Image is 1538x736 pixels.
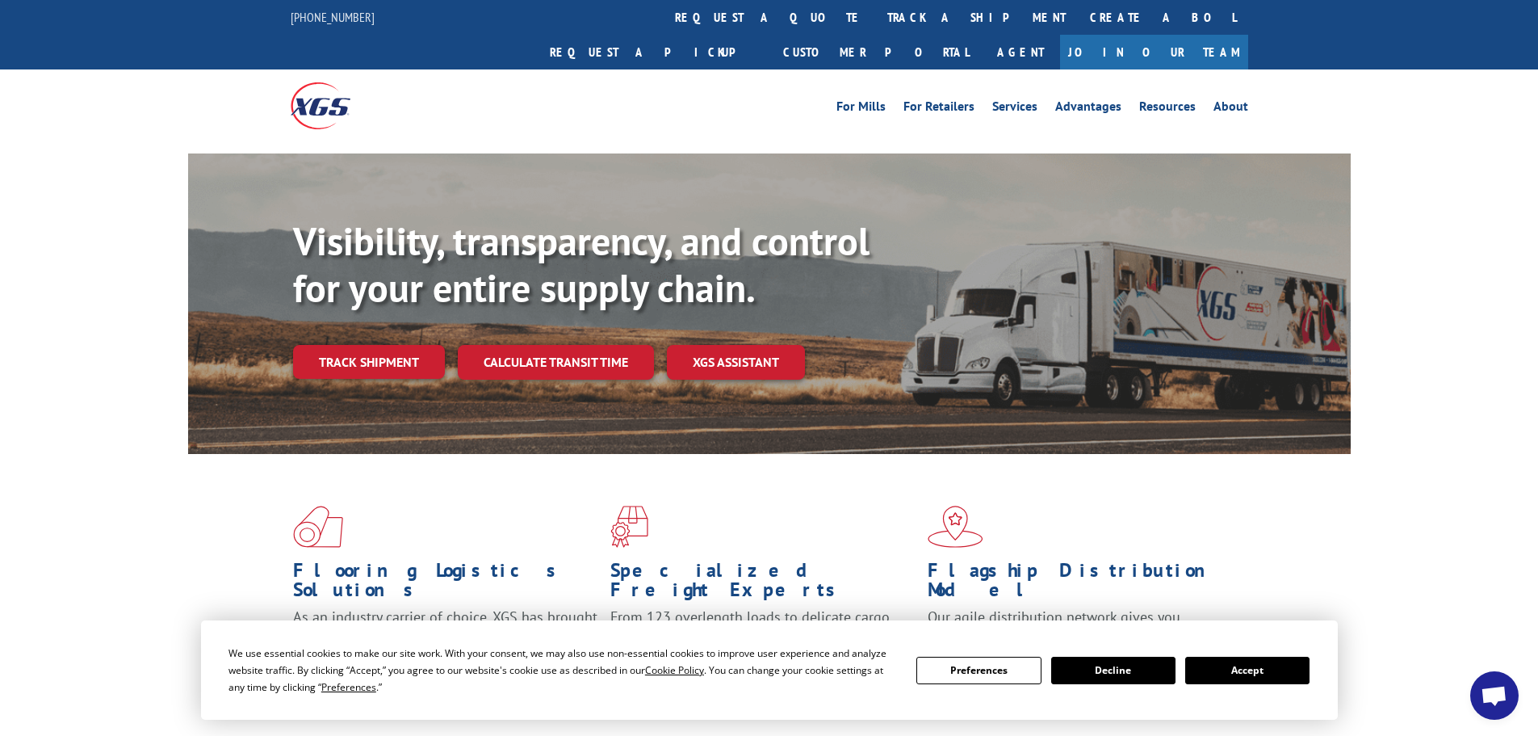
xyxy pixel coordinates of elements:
[903,100,974,118] a: For Retailers
[293,506,343,548] img: xgs-icon-total-supply-chain-intelligence-red
[645,663,704,677] span: Cookie Policy
[538,35,771,69] a: Request a pickup
[293,561,598,608] h1: Flooring Logistics Solutions
[1213,100,1248,118] a: About
[981,35,1060,69] a: Agent
[201,620,1338,720] div: Cookie Consent Prompt
[610,561,916,608] h1: Specialized Freight Experts
[1139,100,1196,118] a: Resources
[293,216,870,313] b: Visibility, transparency, and control for your entire supply chain.
[291,9,375,25] a: [PHONE_NUMBER]
[610,506,648,548] img: xgs-icon-focused-on-flooring-red
[667,345,805,380] a: XGS ASSISTANT
[293,345,445,379] a: Track shipment
[928,608,1225,646] span: Our agile distribution network gives you nationwide inventory management on demand.
[1060,35,1248,69] a: Join Our Team
[293,608,597,665] span: As an industry carrier of choice, XGS has brought innovation and dedication to flooring logistics...
[928,506,983,548] img: xgs-icon-flagship-distribution-model-red
[916,657,1041,684] button: Preferences
[1051,657,1176,684] button: Decline
[992,100,1037,118] a: Services
[928,561,1233,608] h1: Flagship Distribution Model
[771,35,981,69] a: Customer Portal
[321,680,376,694] span: Preferences
[458,345,654,380] a: Calculate transit time
[836,100,886,118] a: For Mills
[1185,657,1310,684] button: Accept
[1470,671,1519,720] a: Open chat
[228,645,897,696] div: We use essential cookies to make our site work. With your consent, we may also use non-essential ...
[610,608,916,679] p: From 123 overlength loads to delicate cargo, our experienced staff knows the best way to move you...
[1055,100,1121,118] a: Advantages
